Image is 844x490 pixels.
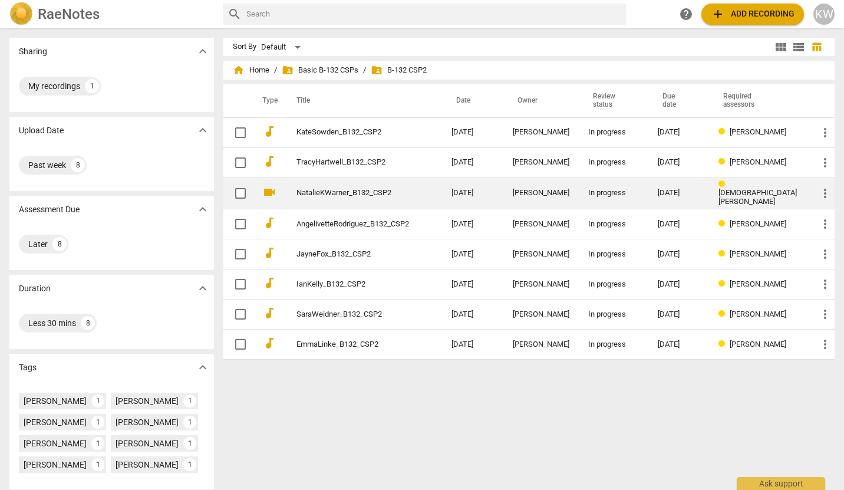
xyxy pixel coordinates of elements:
[296,280,409,289] a: IanKelly_B132_CSP2
[442,117,503,147] td: [DATE]
[116,459,179,471] div: [PERSON_NAME]
[442,177,503,209] td: [DATE]
[183,416,196,429] div: 1
[183,437,196,450] div: 1
[296,189,409,198] a: NatalieKWarner_B132_CSP2
[282,84,442,117] th: Title
[442,330,503,360] td: [DATE]
[718,127,730,136] span: Review status: in progress
[442,147,503,177] td: [DATE]
[442,84,503,117] th: Date
[52,237,67,251] div: 8
[9,2,33,26] img: Logo
[253,84,282,117] th: Type
[262,276,276,290] span: audiotrack
[811,41,822,52] span: table_chart
[442,209,503,239] td: [DATE]
[730,340,786,348] span: [PERSON_NAME]
[513,310,569,319] div: [PERSON_NAME]
[19,203,80,216] p: Assessment Due
[513,280,569,289] div: [PERSON_NAME]
[196,202,210,216] span: expand_more
[718,340,730,348] span: Review status: in progress
[701,4,804,25] button: Upload
[261,38,305,57] div: Default
[38,6,100,22] h2: RaeNotes
[246,5,621,24] input: Search
[818,337,832,351] span: more_vert
[233,42,256,51] div: Sort By
[513,340,569,349] div: [PERSON_NAME]
[371,64,383,76] span: folder_shared
[19,124,64,137] p: Upload Date
[818,186,832,200] span: more_vert
[296,310,409,319] a: SaraWeidner_B132_CSP2
[24,395,87,407] div: [PERSON_NAME]
[194,42,212,60] button: Show more
[282,64,358,76] span: Basic B-132 CSPs
[718,310,730,318] span: Review status: in progress
[262,185,276,199] span: videocam
[28,317,76,329] div: Less 30 mins
[296,158,409,167] a: TracyHartwell_B132_CSP2
[730,127,786,136] span: [PERSON_NAME]
[233,64,245,76] span: home
[28,238,48,250] div: Later
[807,38,825,56] button: Table view
[28,159,66,171] div: Past week
[658,128,700,137] div: [DATE]
[588,280,639,289] div: In progress
[588,310,639,319] div: In progress
[818,307,832,321] span: more_vert
[718,279,730,288] span: Review status: in progress
[196,360,210,374] span: expand_more
[282,64,294,76] span: folder_shared
[262,124,276,139] span: audiotrack
[116,395,179,407] div: [PERSON_NAME]
[730,310,786,318] span: [PERSON_NAME]
[91,458,104,471] div: 1
[262,306,276,320] span: audiotrack
[91,416,104,429] div: 1
[588,158,639,167] div: In progress
[194,279,212,297] button: Show more
[513,158,569,167] div: [PERSON_NAME]
[24,438,87,449] div: [PERSON_NAME]
[588,189,639,198] div: In progress
[196,123,210,137] span: expand_more
[71,158,85,172] div: 8
[513,220,569,229] div: [PERSON_NAME]
[579,84,648,117] th: Review status
[658,220,700,229] div: [DATE]
[194,121,212,139] button: Show more
[91,394,104,407] div: 1
[718,157,730,166] span: Review status: in progress
[194,200,212,218] button: Show more
[24,459,87,471] div: [PERSON_NAME]
[658,189,700,198] div: [DATE]
[442,300,503,330] td: [DATE]
[183,458,196,471] div: 1
[19,45,47,58] p: Sharing
[730,279,786,288] span: [PERSON_NAME]
[24,416,87,428] div: [PERSON_NAME]
[658,158,700,167] div: [DATE]
[85,79,99,93] div: 1
[718,188,797,206] span: [DEMOGRAPHIC_DATA][PERSON_NAME]
[588,220,639,229] div: In progress
[658,310,700,319] div: [DATE]
[818,217,832,231] span: more_vert
[262,154,276,169] span: audiotrack
[194,359,212,376] button: Show more
[513,250,569,259] div: [PERSON_NAME]
[818,277,832,291] span: more_vert
[588,340,639,349] div: In progress
[658,340,700,349] div: [DATE]
[658,280,700,289] div: [DATE]
[588,128,639,137] div: In progress
[675,4,697,25] a: Help
[730,249,786,258] span: [PERSON_NAME]
[774,40,788,54] span: view_module
[116,416,179,428] div: [PERSON_NAME]
[116,438,179,449] div: [PERSON_NAME]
